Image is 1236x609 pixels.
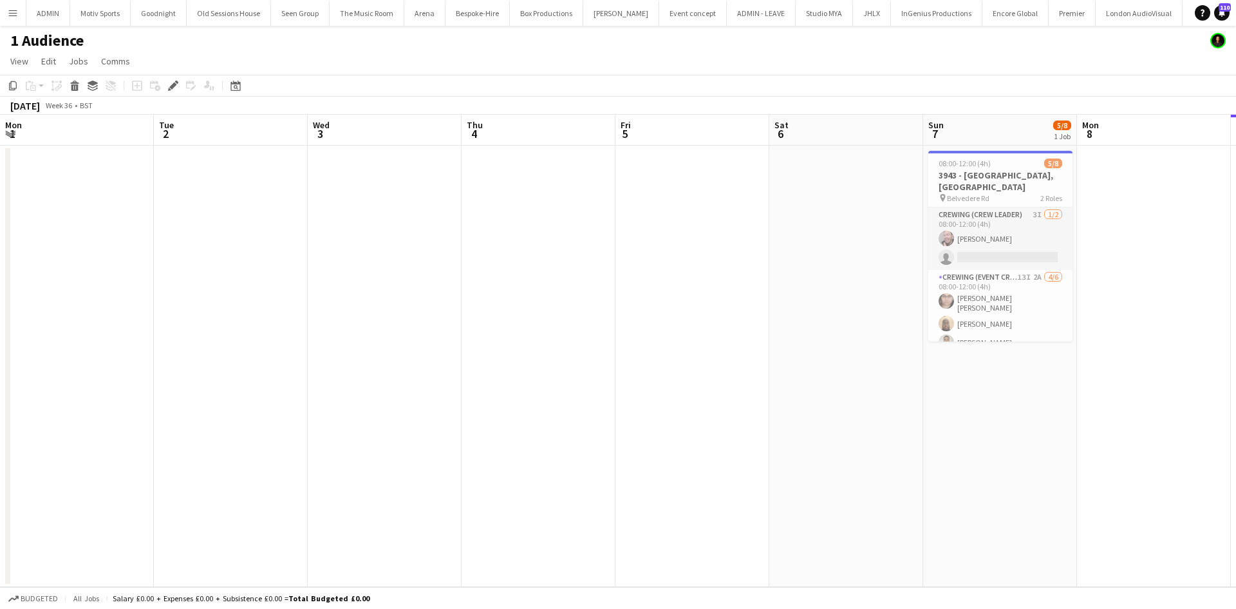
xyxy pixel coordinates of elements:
[939,159,991,168] span: 08:00-12:00 (4h)
[113,594,370,603] div: Salary £0.00 + Expenses £0.00 + Subsistence £0.00 =
[6,592,60,606] button: Budgeted
[1044,159,1062,168] span: 5/8
[42,101,75,110] span: Week 36
[1219,3,1231,12] span: 110
[465,126,483,141] span: 4
[774,119,789,131] span: Sat
[5,119,22,131] span: Mon
[1214,5,1230,21] a: 110
[64,53,93,70] a: Jobs
[1049,1,1096,26] button: Premier
[41,55,56,67] span: Edit
[1080,126,1099,141] span: 8
[5,53,33,70] a: View
[928,151,1072,342] app-job-card: 08:00-12:00 (4h)5/83943 - [GEOGRAPHIC_DATA], [GEOGRAPHIC_DATA] Belvedere Rd2 RolesCrewing (Crew L...
[619,126,631,141] span: 5
[1054,131,1071,141] div: 1 Job
[70,1,131,26] button: Motiv Sports
[853,1,891,26] button: JHLX
[10,55,28,67] span: View
[313,119,330,131] span: Wed
[926,126,944,141] span: 7
[772,126,789,141] span: 6
[101,55,130,67] span: Comms
[159,119,174,131] span: Tue
[80,101,93,110] div: BST
[3,126,22,141] span: 1
[928,119,944,131] span: Sun
[96,53,135,70] a: Comms
[467,119,483,131] span: Thu
[36,53,61,70] a: Edit
[10,99,40,112] div: [DATE]
[891,1,982,26] button: InGenius Productions
[1210,33,1226,48] app-user-avatar: Ash Grimmer
[10,31,84,50] h1: 1 Audience
[1040,193,1062,203] span: 2 Roles
[311,126,330,141] span: 3
[404,1,445,26] button: Arena
[71,594,102,603] span: All jobs
[583,1,659,26] button: [PERSON_NAME]
[1096,1,1183,26] button: London AudioVisual
[928,270,1072,411] app-card-role: Crewing (Event Crew)13I2A4/608:00-12:00 (4h)[PERSON_NAME] [PERSON_NAME][PERSON_NAME][PERSON_NAME]
[1053,121,1071,130] span: 5/8
[21,594,58,603] span: Budgeted
[288,594,370,603] span: Total Budgeted £0.00
[271,1,330,26] button: Seen Group
[26,1,70,26] button: ADMIN
[796,1,853,26] button: Studio MYA
[187,1,271,26] button: Old Sessions House
[928,169,1072,193] h3: 3943 - [GEOGRAPHIC_DATA], [GEOGRAPHIC_DATA]
[131,1,187,26] button: Goodnight
[330,1,404,26] button: The Music Room
[659,1,727,26] button: Event concept
[982,1,1049,26] button: Encore Global
[1082,119,1099,131] span: Mon
[69,55,88,67] span: Jobs
[621,119,631,131] span: Fri
[727,1,796,26] button: ADMIN - LEAVE
[445,1,510,26] button: Bespoke-Hire
[510,1,583,26] button: Box Productions
[947,193,989,203] span: Belvedere Rd
[157,126,174,141] span: 2
[928,208,1072,270] app-card-role: Crewing (Crew Leader)3I1/208:00-12:00 (4h)[PERSON_NAME]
